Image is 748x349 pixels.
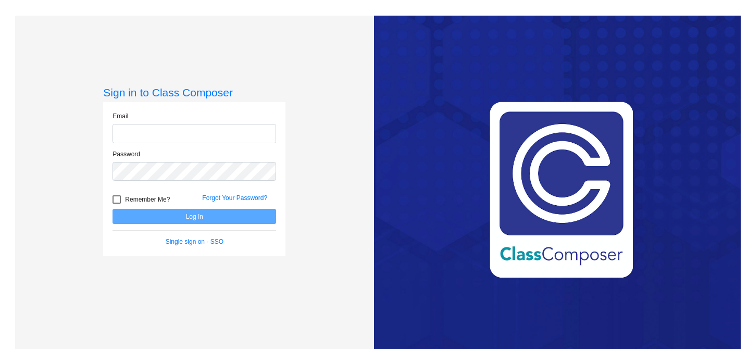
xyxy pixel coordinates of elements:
a: Single sign on - SSO [166,238,223,245]
button: Log In [113,209,276,224]
h3: Sign in to Class Composer [103,86,285,99]
a: Forgot Your Password? [202,194,267,202]
label: Password [113,149,140,159]
span: Remember Me? [125,193,170,206]
label: Email [113,111,128,121]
